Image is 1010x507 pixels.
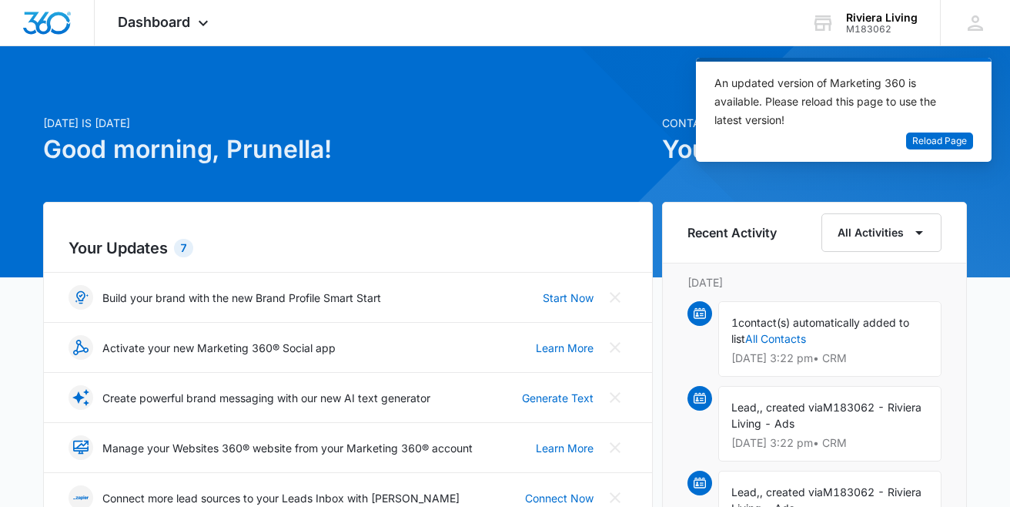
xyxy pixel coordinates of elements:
[603,285,627,310] button: Close
[745,332,806,345] a: All Contacts
[760,401,823,414] span: , created via
[821,213,941,252] button: All Activities
[536,340,594,356] a: Learn More
[760,485,823,499] span: , created via
[687,223,777,242] h6: Recent Activity
[603,385,627,410] button: Close
[687,274,941,290] p: [DATE]
[174,239,193,257] div: 7
[912,134,967,149] span: Reload Page
[731,438,928,448] p: [DATE] 3:22 pm • CRM
[731,316,738,329] span: 1
[603,335,627,360] button: Close
[102,290,381,306] p: Build your brand with the new Brand Profile Smart Start
[731,353,928,364] p: [DATE] 3:22 pm • CRM
[102,440,473,456] p: Manage your Websites 360® website from your Marketing 360® account
[43,131,653,168] h1: Good morning, Prunella!
[69,237,627,260] h2: Your Updates
[714,74,955,129] div: An updated version of Marketing 360 is available. Please reload this page to use the latest version!
[846,24,918,35] div: account id
[731,485,760,499] span: Lead,
[102,390,430,406] p: Create powerful brand messaging with our new AI text generator
[906,133,973,150] button: Reload Page
[543,290,594,306] a: Start Now
[731,401,760,414] span: Lead,
[731,401,921,430] span: M183062 - Riviera Living - Ads
[536,440,594,456] a: Learn More
[118,14,190,30] span: Dashboard
[43,115,653,131] p: [DATE] is [DATE]
[662,115,967,131] p: Contacts
[102,490,460,506] p: Connect more lead sources to your Leads Inbox with [PERSON_NAME]
[525,490,594,506] a: Connect Now
[662,131,967,168] h1: You have 30 contacts
[846,12,918,24] div: account name
[731,316,909,345] span: contact(s) automatically added to list
[102,340,336,356] p: Activate your new Marketing 360® Social app
[603,435,627,460] button: Close
[522,390,594,406] a: Generate Text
